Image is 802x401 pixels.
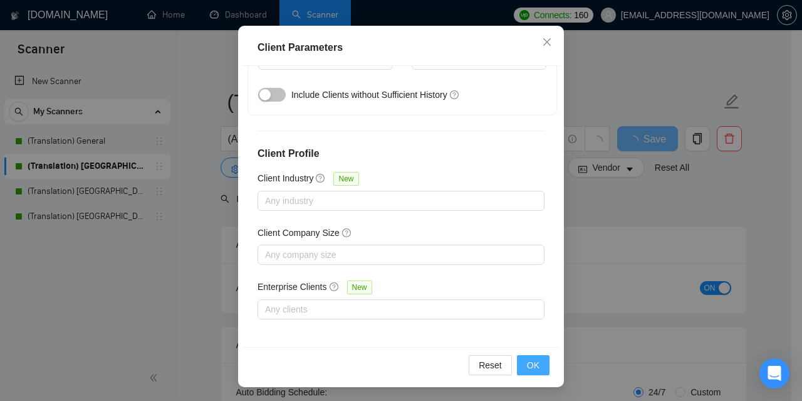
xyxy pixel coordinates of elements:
h5: Enterprise Clients [258,280,327,294]
span: Include Clients without Sufficient History [291,90,447,100]
h5: Client Company Size [258,226,340,240]
span: question-circle [330,282,340,292]
span: close [542,37,552,47]
button: Reset [469,355,512,375]
h5: Client Industry [258,171,313,185]
div: Client Parameters [258,40,544,55]
span: question-circle [316,173,326,183]
span: New [347,281,372,294]
div: - [393,50,411,85]
button: OK [517,355,549,375]
span: question-circle [342,228,352,238]
button: Close [530,26,564,60]
span: New [333,172,358,186]
h4: Client Profile [258,146,544,161]
div: Open Intercom Messenger [759,358,789,388]
span: OK [527,358,539,372]
span: Reset [479,358,502,372]
span: question-circle [450,90,460,100]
